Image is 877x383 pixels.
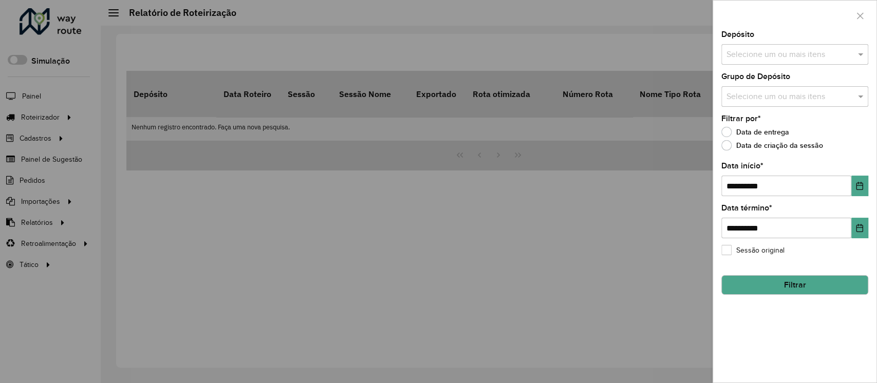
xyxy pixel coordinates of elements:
[721,28,754,41] label: Depósito
[721,202,772,214] label: Data término
[721,140,823,150] label: Data de criação da sessão
[721,245,785,256] label: Sessão original
[721,70,790,83] label: Grupo de Depósito
[721,160,763,172] label: Data início
[721,127,789,137] label: Data de entrega
[721,112,761,125] label: Filtrar por
[851,176,868,196] button: Choose Date
[721,275,868,295] button: Filtrar
[851,218,868,238] button: Choose Date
